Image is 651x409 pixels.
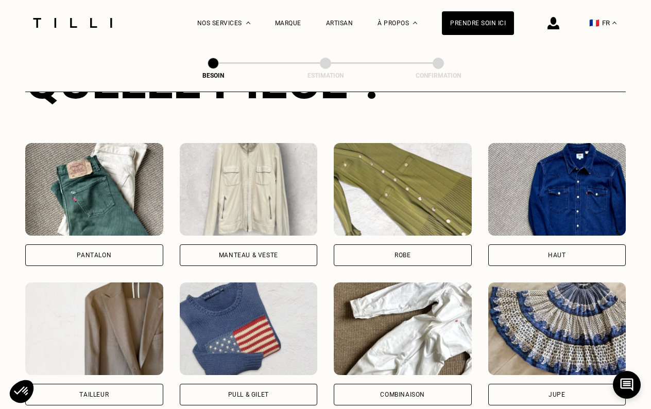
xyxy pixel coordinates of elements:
div: Haut [548,252,566,258]
a: Artisan [326,20,353,27]
div: Jupe [549,392,565,398]
img: Logo du service de couturière Tilli [29,18,116,28]
img: Tilli retouche votre Jupe [488,282,626,375]
div: Robe [395,252,410,258]
div: Confirmation [387,72,490,79]
img: Tilli retouche votre Pull & gilet [180,282,318,375]
div: Manteau & Veste [219,252,278,258]
img: menu déroulant [612,22,616,24]
div: Pull & gilet [228,392,269,398]
div: Estimation [274,72,377,79]
img: Tilli retouche votre Combinaison [334,282,472,375]
img: Menu déroulant [246,22,250,24]
img: Tilli retouche votre Haut [488,143,626,236]
a: Prendre soin ici [442,11,514,35]
img: icône connexion [547,17,559,29]
div: Tailleur [79,392,109,398]
div: Pantalon [77,252,111,258]
a: Marque [275,20,301,27]
img: Menu déroulant à propos [413,22,417,24]
div: Combinaison [380,392,425,398]
img: Tilli retouche votre Pantalon [25,143,163,236]
img: Tilli retouche votre Robe [334,143,472,236]
span: 🇫🇷 [589,18,599,28]
img: Tilli retouche votre Tailleur [25,282,163,375]
div: Besoin [162,72,265,79]
img: Tilli retouche votre Manteau & Veste [180,143,318,236]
